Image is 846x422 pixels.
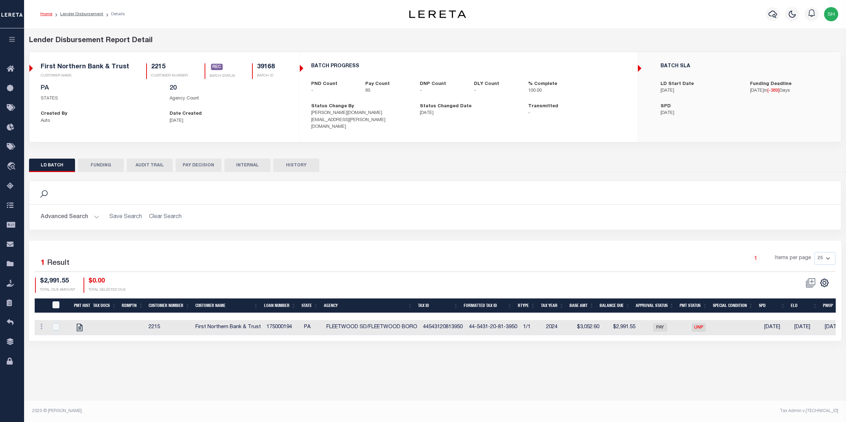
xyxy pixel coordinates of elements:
[40,12,52,16] a: Home
[572,320,602,335] td: $3,052.60
[750,81,791,88] label: Funding Deadline
[528,103,558,110] label: Transmitted
[127,159,173,172] button: AUDIT TRAIL
[466,320,520,335] td: 44-5431-20-81-3950
[528,87,572,95] p: 100.00
[41,73,129,79] p: CUSTOMER NAME
[301,320,324,335] td: PA
[710,298,756,313] th: Special Condition: activate to sort column ascending
[41,260,45,267] span: 1
[528,81,557,88] label: % Complete
[756,298,788,313] th: SPD: activate to sort column ascending
[311,103,354,110] label: Status Change By
[170,110,202,118] label: Date Created
[602,320,638,335] td: $2,991.55
[775,255,811,262] span: Items per page
[324,320,420,335] td: FLEETWOOD SD/FLEETWOOD BORO
[543,320,572,335] td: 2024
[474,87,518,95] p: -
[474,81,499,88] label: DLY Count
[40,278,75,285] h4: $2,991.55
[311,87,355,95] p: -
[515,298,538,313] th: RType: activate to sort column ascending
[193,320,264,335] td: First Northern Bank & Trust
[299,298,321,313] th: State: activate to sort column ascending
[767,89,779,93] span: [ ]
[420,87,463,95] p: -
[257,73,275,79] p: BATCH ID
[677,298,710,313] th: Pmt Status: activate to sort column ascending
[538,298,567,313] th: Tax Year: activate to sort column ascending
[420,81,446,88] label: DNP Count
[151,63,188,71] h5: 2215
[420,320,466,335] td: 44543120813950
[103,11,125,17] li: Details
[41,95,159,102] p: STATES
[420,103,471,110] label: Status Changed Date
[27,408,435,414] div: 2025 © [PERSON_NAME].
[41,110,67,118] label: Created By
[661,103,671,110] label: SPD
[29,35,841,46] div: Lender Disbursement Report Detail
[791,320,822,335] td: [DATE]
[567,298,597,313] th: Base Amt: activate to sort column ascending
[311,110,409,131] p: [PERSON_NAME][DOMAIN_NAME][EMAIL_ADDRESS][PERSON_NAME][DOMAIN_NAME]
[261,298,299,313] th: Loan Number: activate to sort column ascending
[48,298,71,313] th: PayeePmtBatchStatus
[90,298,119,313] th: Tax Docs: activate to sort column ascending
[273,159,319,172] button: HISTORY
[47,258,69,269] label: Result
[661,87,739,95] p: [DATE]
[7,162,18,171] i: travel_explore
[768,89,778,93] span: -389
[461,298,515,313] th: Formatted Tax Id: activate to sort column ascending
[761,320,792,335] td: [DATE]
[170,118,288,125] p: [DATE]
[40,287,75,293] p: TOTAL DUE AMOUNT
[41,210,99,224] button: Advanced Search
[71,298,90,313] th: Pmt Hist
[420,110,518,117] p: [DATE]
[365,81,390,88] label: Pay Count
[824,7,838,21] img: svg+xml;base64,PHN2ZyB4bWxucz0iaHR0cDovL3d3dy53My5vcmcvMjAwMC9zdmciIHBvaW50ZXItZXZlbnRzPSJub25lIi...
[224,159,270,172] button: INTERNAL
[35,298,48,313] th: &nbsp;&nbsp;&nbsp;&nbsp;&nbsp;&nbsp;&nbsp;&nbsp;&nbsp;&nbsp;
[661,81,694,88] label: LD Start Date
[170,85,288,92] h5: 20
[193,298,261,313] th: Customer Name: activate to sort column ascending
[752,255,760,262] a: 1
[257,63,275,71] h5: 39168
[41,85,159,92] h5: PA
[264,320,301,335] td: 175000194
[311,63,626,69] h5: BATCH PROGRESS
[415,298,461,313] th: Tax Id: activate to sort column ascending
[170,95,288,102] p: Agency Count
[211,64,223,70] a: REC
[633,298,677,313] th: Approval Status: activate to sort column ascending
[210,74,235,79] p: BATCH STATUS
[176,159,222,172] button: PAY DECISION
[802,278,819,288] span: Status should not be "REC" to perform this action.
[146,320,193,335] td: 2215
[88,287,126,293] p: TOTAL SELECTED DUE
[88,278,126,285] h4: $0.00
[653,323,667,332] span: PAY
[41,118,159,125] p: Auto
[119,298,146,313] th: Rdmptn: activate to sort column ascending
[788,298,820,313] th: ELD: activate to sort column ascending
[440,408,838,414] div: Tax Admin v.[TECHNICAL_ID]
[311,81,337,88] label: PND Count
[750,89,764,93] span: [DATE]
[60,12,103,16] a: Lender Disbursement
[409,10,466,18] img: logo-dark.svg
[692,323,706,332] span: UNP
[520,320,543,335] td: 1/1
[365,87,409,95] p: 85
[750,87,829,95] p: in Days
[151,73,188,79] p: CUSTOMER NUMBER
[597,298,633,313] th: Balance Due: activate to sort column ascending
[78,159,124,172] button: FUNDING
[146,298,193,313] th: Customer Number: activate to sort column ascending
